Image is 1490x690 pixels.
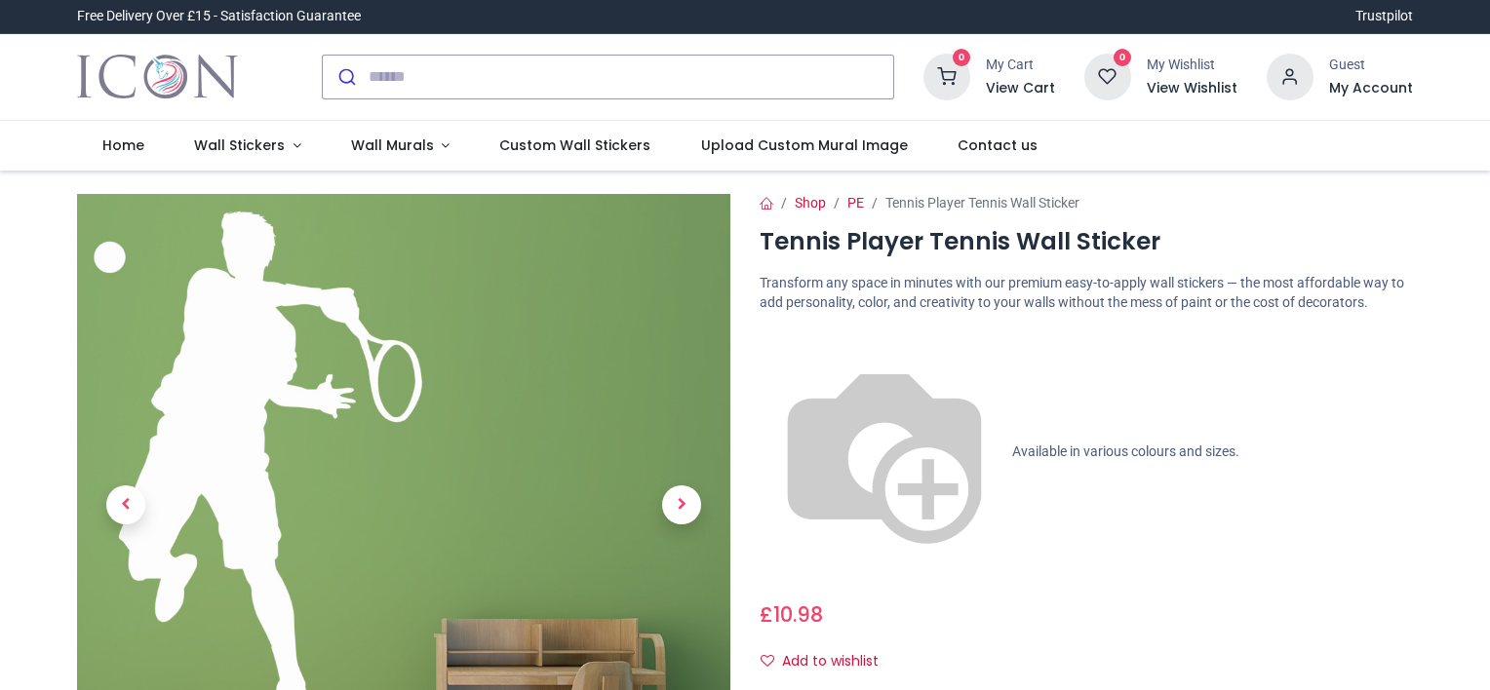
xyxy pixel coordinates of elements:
span: Custom Wall Stickers [499,135,650,155]
div: Free Delivery Over £15 - Satisfaction Guarantee [77,7,361,26]
span: Upload Custom Mural Image [701,135,908,155]
a: View Cart [986,79,1055,98]
img: color-wheel.png [760,327,1009,577]
button: Add to wishlistAdd to wishlist [760,645,895,678]
span: Previous [106,485,145,524]
sup: 0 [1114,49,1132,67]
p: Transform any space in minutes with our premium easy-to-apply wall stickers — the most affordable... [760,274,1413,312]
button: Submit [323,56,369,98]
a: 0 [923,67,970,83]
a: Wall Stickers [169,121,326,172]
a: Wall Murals [326,121,475,172]
a: Logo of Icon Wall Stickers [77,50,238,104]
div: My Cart [986,56,1055,75]
span: Home [102,135,144,155]
a: Trustpilot [1355,7,1413,26]
span: Wall Stickers [194,135,285,155]
span: £ [760,600,823,629]
sup: 0 [953,49,971,67]
a: PE [847,195,864,211]
span: Contact us [958,135,1038,155]
a: 0 [1084,67,1131,83]
span: 10.98 [773,600,823,629]
div: My Wishlist [1147,56,1237,75]
i: Add to wishlist [761,654,774,668]
span: Next [662,485,701,524]
h1: Tennis Player Tennis Wall Sticker [760,225,1413,258]
img: Icon Wall Stickers [77,50,238,104]
div: Guest [1329,56,1413,75]
a: My Account [1329,79,1413,98]
a: Shop [795,195,826,211]
span: Wall Murals [351,135,434,155]
span: Tennis Player Tennis Wall Sticker [885,195,1079,211]
span: Available in various colours and sizes. [1012,443,1239,459]
a: View Wishlist [1147,79,1237,98]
